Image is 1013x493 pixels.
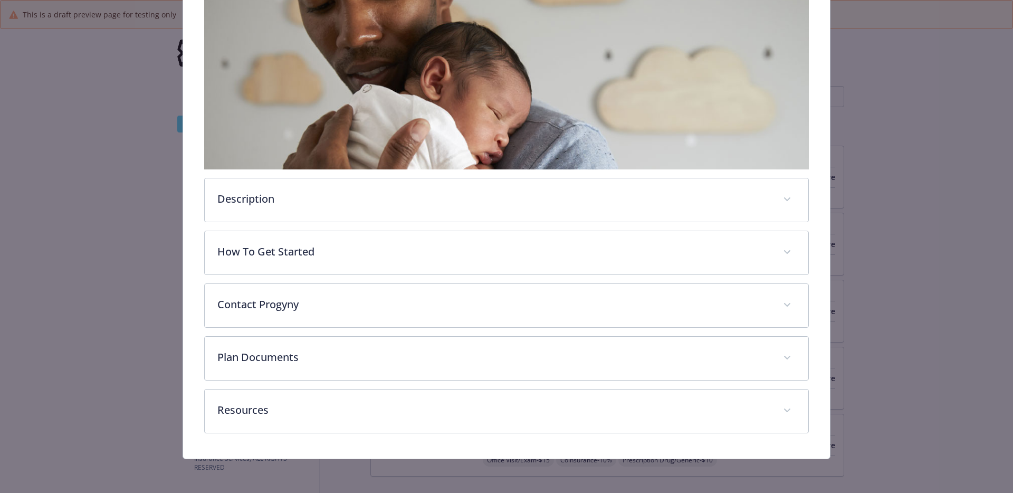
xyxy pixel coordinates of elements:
div: Resources [205,390,809,433]
p: Contact Progyny [217,297,771,312]
p: Resources [217,402,771,418]
div: Description [205,178,809,222]
p: Plan Documents [217,349,771,365]
div: Plan Documents [205,337,809,380]
div: How To Get Started [205,231,809,274]
p: Description [217,191,771,207]
p: How To Get Started [217,244,771,260]
div: Contact Progyny [205,284,809,327]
